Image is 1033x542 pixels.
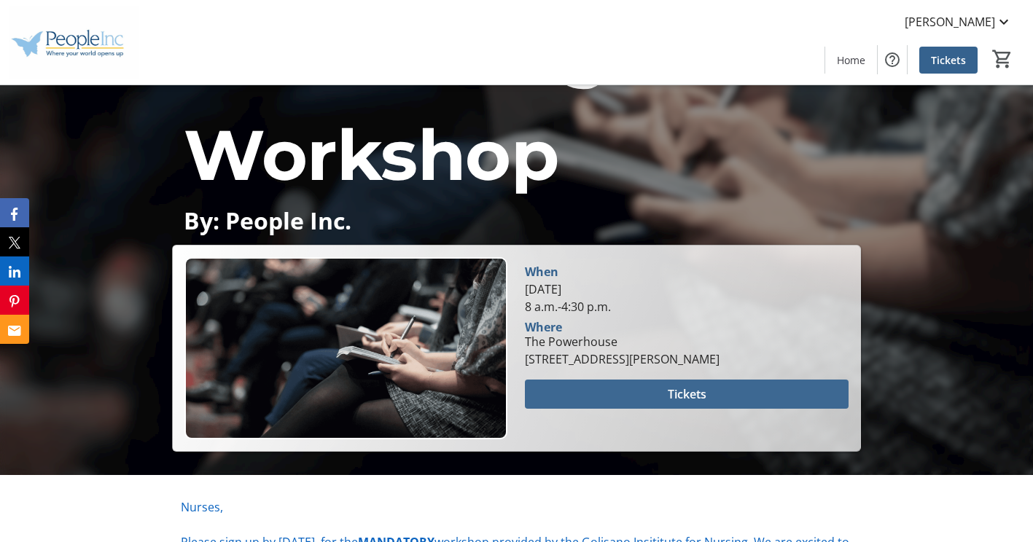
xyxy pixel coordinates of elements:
p: By: People Inc. [184,208,849,233]
span: Home [837,52,865,68]
img: Campaign CTA Media Photo [184,257,507,439]
a: Tickets [919,47,978,74]
span: Tickets [931,52,966,68]
img: People Inc.'s Logo [9,6,139,79]
div: [DATE] 8 a.m.-4:30 p.m. [525,280,848,315]
div: [STREET_ADDRESS][PERSON_NAME] [525,350,720,368]
span: Nurses, [181,499,223,515]
button: Tickets [525,380,848,409]
button: Cart [989,46,1016,72]
div: Where [525,321,562,333]
a: Home [825,47,877,74]
button: Help [878,45,907,74]
button: [PERSON_NAME] [893,10,1024,34]
span: [PERSON_NAME] [905,13,995,31]
span: Tickets [668,385,706,403]
div: The Powerhouse [525,333,720,350]
div: When [525,263,558,280]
